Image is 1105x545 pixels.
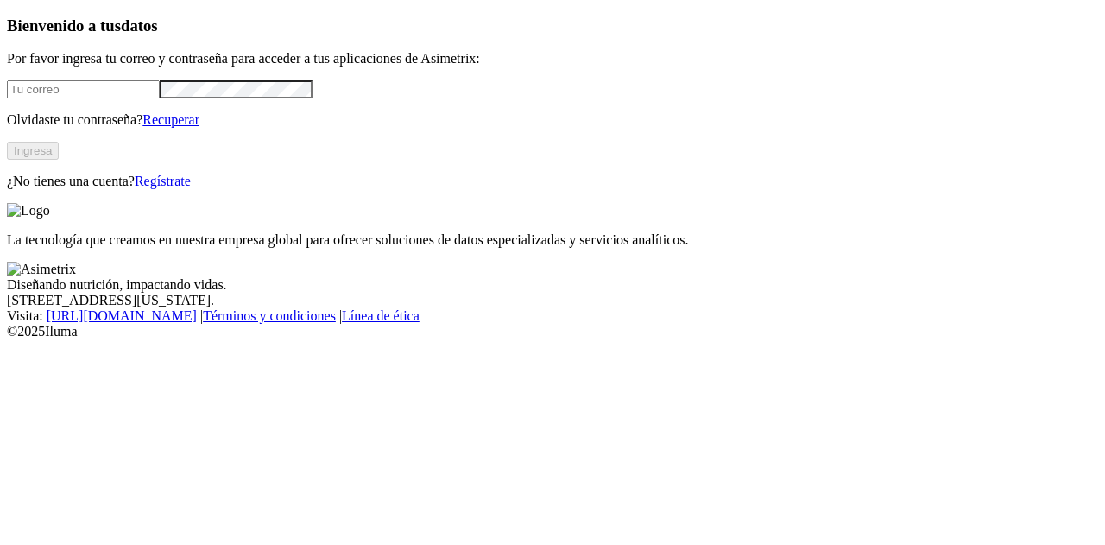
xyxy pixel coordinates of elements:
[7,277,1098,293] div: Diseñando nutrición, impactando vidas.
[142,112,199,127] a: Recuperar
[7,112,1098,128] p: Olvidaste tu contraseña?
[121,16,158,35] span: datos
[7,324,1098,339] div: © 2025 Iluma
[47,308,197,323] a: [URL][DOMAIN_NAME]
[7,203,50,219] img: Logo
[7,174,1098,189] p: ¿No tienes una cuenta?
[7,262,76,277] img: Asimetrix
[135,174,191,188] a: Regístrate
[342,308,420,323] a: Línea de ética
[7,51,1098,67] p: Por favor ingresa tu correo y contraseña para acceder a tus aplicaciones de Asimetrix:
[7,80,160,98] input: Tu correo
[7,293,1098,308] div: [STREET_ADDRESS][US_STATE].
[203,308,336,323] a: Términos y condiciones
[7,16,1098,35] h3: Bienvenido a tus
[7,308,1098,324] div: Visita : | |
[7,142,59,160] button: Ingresa
[7,232,1098,248] p: La tecnología que creamos en nuestra empresa global para ofrecer soluciones de datos especializad...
